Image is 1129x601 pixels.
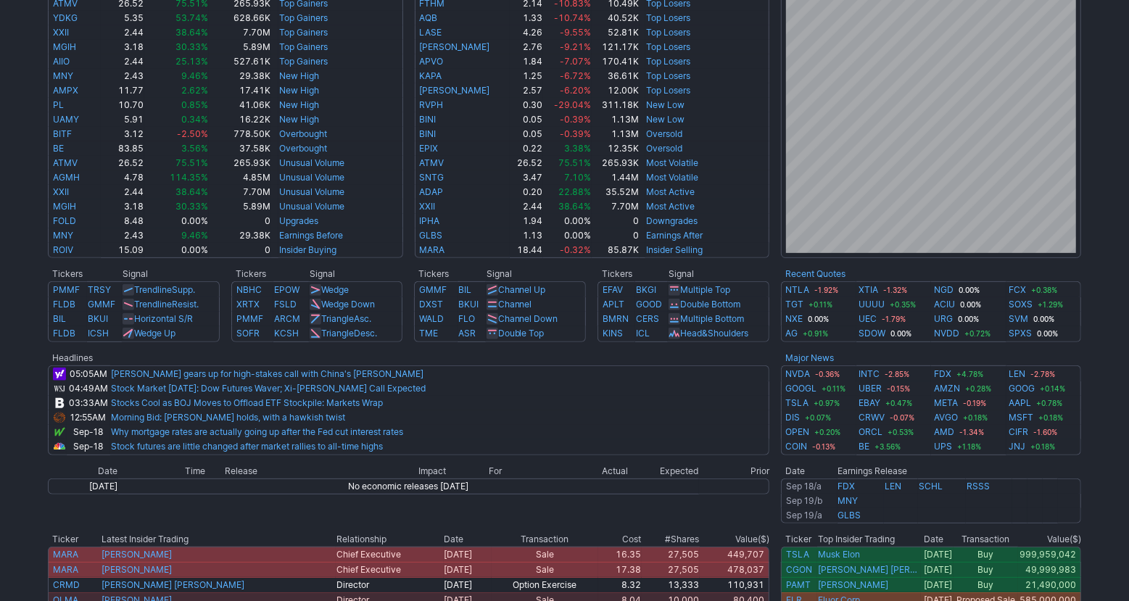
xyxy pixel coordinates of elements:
a: Overbought [279,143,327,154]
td: 1.13M [592,127,640,141]
span: 0.85% [181,99,208,110]
a: JNJ [1009,439,1026,454]
a: Top Losers [646,12,690,23]
td: 83.85 [101,141,144,156]
a: MNY [53,230,73,241]
a: UPS [934,439,952,454]
td: 7.70M [209,25,271,40]
span: 114.35% [170,172,208,183]
td: 0.05 [510,127,543,141]
a: Insider Buying [279,244,336,255]
a: Multiple Bottom [680,313,744,324]
span: 38.64% [558,201,591,212]
a: Double Bottom [680,299,740,310]
a: YDKG [53,12,78,23]
a: Double Top [498,328,545,339]
a: EFAV [603,284,623,295]
a: DIS [785,410,800,425]
span: Trendline [134,299,172,310]
td: 10.70 [101,98,144,112]
td: 26.52 [510,156,543,170]
td: 0.22 [510,141,543,156]
a: ATMV [53,157,78,168]
a: NBHC [236,284,262,295]
a: UEC [859,312,877,326]
td: 41.06K [209,98,271,112]
a: GMMF [419,284,447,295]
a: GMMF [88,299,115,310]
a: UAMY [53,114,79,125]
a: AMD [934,425,954,439]
a: XXII [53,27,69,38]
td: 778.50K [209,127,271,141]
a: Insider Selling [646,244,703,255]
a: NVDA [785,367,810,381]
a: GOOG [1009,381,1035,396]
a: MARA [420,244,445,255]
a: MSFT [1009,410,1034,425]
td: 5.89M [209,199,271,214]
a: BITF [53,128,72,139]
a: MGIH [53,41,76,52]
td: 12.00K [592,83,640,98]
td: 0.20 [510,185,543,199]
a: Sep 19/b [786,495,822,506]
a: FCX [1009,283,1027,297]
a: GLBS [420,230,443,241]
a: Multiple Top [680,284,730,295]
span: 2.62% [181,85,208,96]
a: BE [53,143,64,154]
a: TSLA [785,396,809,410]
span: -6.72% [560,70,591,81]
a: ICSH [88,328,109,339]
a: LEN [885,481,901,492]
td: 1.33 [510,11,543,25]
td: 1.44M [592,170,640,185]
span: 7.10% [564,172,591,183]
td: 311.18K [592,98,640,112]
span: Trendline [134,284,172,295]
a: Most Volatile [646,172,698,183]
a: New Low [646,99,685,110]
a: APVO [420,56,444,67]
a: FOLD [53,215,76,226]
span: 53.74% [175,12,208,23]
a: ATMV [420,157,444,168]
span: 25.13% [175,56,208,67]
td: 0 [209,214,271,228]
a: [PERSON_NAME] [420,41,490,52]
a: Top Losers [646,70,690,81]
a: KINS [603,328,623,339]
a: Downgrades [646,215,698,226]
a: AAPL [1009,396,1032,410]
td: 29.38K [209,69,271,83]
span: 9.46% [181,70,208,81]
a: Unusual Volume [279,172,344,183]
a: Stock futures are little changed after market rallies to all-time highs [111,441,383,452]
a: Most Active [646,201,695,212]
a: New High [279,85,319,96]
td: 1.13M [592,112,640,127]
a: ARCM [274,313,300,324]
td: 5.91 [101,112,144,127]
td: 35.52M [592,185,640,199]
a: MARA [53,564,78,575]
a: Most Active [646,186,695,197]
span: 30.33% [175,201,208,212]
a: GOOGL [785,381,816,396]
a: EPIX [420,143,439,154]
a: KAPA [420,70,442,81]
a: CRWV [859,410,885,425]
a: Earnings After [646,230,703,241]
a: Unusual Volume [279,186,344,197]
a: Top Gainers [279,12,328,23]
a: AG [785,326,798,341]
td: 2.57 [510,83,543,98]
td: 1.25 [510,69,543,83]
td: 4.26 [510,25,543,40]
td: 0.00% [543,228,591,243]
a: UBER [859,381,882,396]
a: [PERSON_NAME] gears up for high-stakes call with China's [PERSON_NAME] [111,368,423,379]
td: 37.58K [209,141,271,156]
td: 3.18 [101,199,144,214]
